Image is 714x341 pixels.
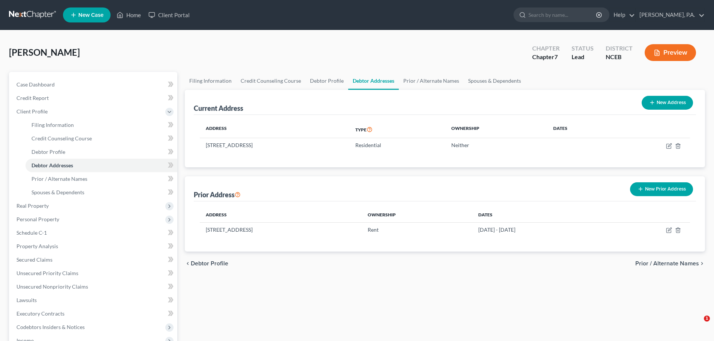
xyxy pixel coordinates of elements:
[472,207,608,222] th: Dates
[528,8,597,22] input: Search by name...
[31,149,65,155] span: Debtor Profile
[472,222,608,237] td: [DATE] - [DATE]
[348,72,399,90] a: Debtor Addresses
[445,138,547,152] td: Neither
[445,121,547,138] th: Ownership
[547,121,614,138] th: Dates
[16,203,49,209] span: Real Property
[16,216,59,222] span: Personal Property
[185,261,228,267] button: chevron_left Debtor Profile
[349,121,445,138] th: Type
[10,91,177,105] a: Credit Report
[145,8,193,22] a: Client Portal
[610,8,635,22] a: Help
[16,108,48,115] span: Client Profile
[464,72,525,90] a: Spouses & Dependents
[113,8,145,22] a: Home
[31,135,92,141] span: Credit Counseling Course
[362,222,472,237] td: Rent
[635,261,699,267] span: Prior / Alternate Names
[200,121,349,138] th: Address
[399,72,464,90] a: Prior / Alternate Names
[185,72,236,90] a: Filing Information
[554,53,558,60] span: 7
[532,53,560,61] div: Chapter
[532,44,560,53] div: Chapter
[572,44,594,53] div: Status
[10,78,177,91] a: Case Dashboard
[10,280,177,293] a: Unsecured Nonpriority Claims
[16,229,47,236] span: Schedule C-1
[10,307,177,320] a: Executory Contracts
[9,47,80,58] span: [PERSON_NAME]
[25,145,177,159] a: Debtor Profile
[200,222,362,237] td: [STREET_ADDRESS]
[194,190,241,199] div: Prior Address
[16,95,49,101] span: Credit Report
[194,104,243,113] div: Current Address
[16,243,58,249] span: Property Analysis
[31,176,87,182] span: Prior / Alternate Names
[16,310,64,317] span: Executory Contracts
[236,72,305,90] a: Credit Counseling Course
[185,261,191,267] i: chevron_left
[16,256,52,263] span: Secured Claims
[642,96,693,110] button: New Address
[25,172,177,186] a: Prior / Alternate Names
[16,270,78,276] span: Unsecured Priority Claims
[16,81,55,88] span: Case Dashboard
[78,12,103,18] span: New Case
[572,53,594,61] div: Lead
[31,162,73,168] span: Debtor Addresses
[16,324,85,330] span: Codebtors Insiders & Notices
[25,132,177,145] a: Credit Counseling Course
[635,261,705,267] button: Prior / Alternate Names chevron_right
[200,207,362,222] th: Address
[25,186,177,199] a: Spouses & Dependents
[31,122,74,128] span: Filing Information
[16,283,88,290] span: Unsecured Nonpriority Claims
[10,253,177,267] a: Secured Claims
[636,8,705,22] a: [PERSON_NAME], P.A.
[10,240,177,253] a: Property Analysis
[606,44,633,53] div: District
[31,189,84,195] span: Spouses & Dependents
[699,261,705,267] i: chevron_right
[10,267,177,280] a: Unsecured Priority Claims
[645,44,696,61] button: Preview
[25,118,177,132] a: Filing Information
[25,159,177,172] a: Debtor Addresses
[200,138,349,152] td: [STREET_ADDRESS]
[349,138,445,152] td: Residential
[630,182,693,196] button: New Prior Address
[689,316,707,334] iframe: Intercom live chat
[16,297,37,303] span: Lawsuits
[10,226,177,240] a: Schedule C-1
[362,207,472,222] th: Ownership
[305,72,348,90] a: Debtor Profile
[606,53,633,61] div: NCEB
[10,293,177,307] a: Lawsuits
[704,316,710,322] span: 1
[191,261,228,267] span: Debtor Profile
